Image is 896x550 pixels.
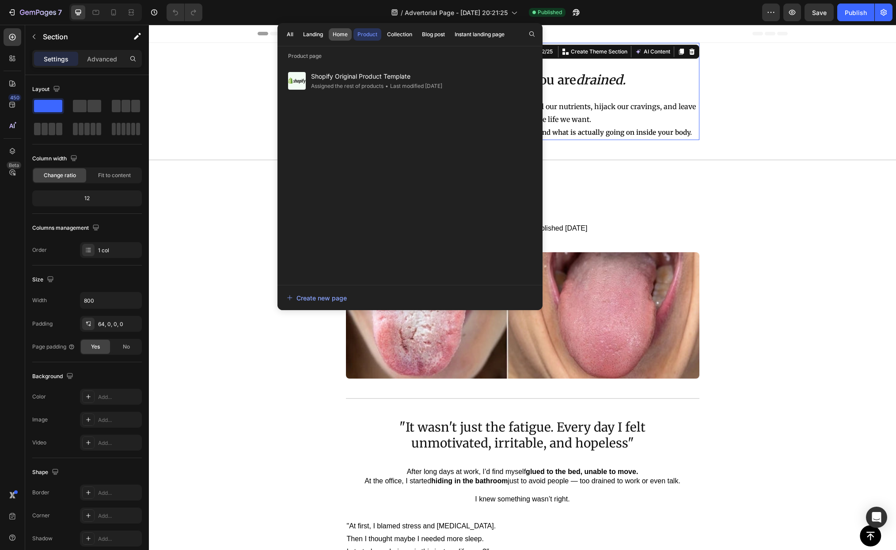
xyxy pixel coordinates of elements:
div: Shadow [32,535,53,542]
p: | Herbal Detox Specialist [302,198,380,209]
div: Video [32,439,46,447]
button: Blog post [418,28,449,41]
strong: hiding in the bathroom [282,452,359,460]
div: All [287,30,293,38]
strong: drained. [427,47,477,63]
p: After long days at work, I’d find myself [198,443,550,452]
div: Section 2/25 [371,23,406,31]
div: Add... [98,393,140,401]
span: Save [812,9,827,16]
div: Undo/Redo [167,4,202,21]
div: Collection [387,30,412,38]
button: Instant landing page [451,28,509,41]
div: Assigned the rest of products [311,82,383,91]
div: Create new page [287,293,347,303]
p: At the office, I started just to avoid people — too drained to work or even talk. [198,452,550,461]
div: Beta [7,162,21,169]
p: 7 [58,7,62,18]
div: Background [32,371,75,383]
span: Change ratio [44,171,76,179]
strong: glued to the bed, unable to move. [377,443,489,451]
img: gempages_585626741985247927-7fdd5bfe-7431-4686-a071-b65e7b47deeb.png [197,190,224,217]
span: • [385,83,388,89]
div: Border [32,489,49,497]
span: No [123,343,130,351]
button: Home [329,28,352,41]
p: Create Theme Section [422,23,478,31]
p: Section [43,31,115,42]
input: Auto [80,292,141,308]
p: Settings [44,54,68,64]
div: Blog post [422,30,445,38]
div: Add... [98,489,140,497]
div: Width [32,296,47,304]
button: All [283,28,297,41]
span: Published [538,8,562,16]
div: Add... [98,512,140,520]
div: Page padding [32,343,75,351]
div: Landing [303,30,323,38]
button: Landing [299,28,327,41]
button: Create new page [286,289,534,307]
button: AI Content [484,22,523,32]
div: 12 [34,192,140,205]
div: 1 col [98,247,140,254]
div: Order [32,246,47,254]
strong: No you're not lazy, you are [271,47,427,63]
p: Published [DATE] [383,198,438,209]
span: Advertorial Page - [DATE] 20:21:25 [405,8,508,17]
div: Last modified [DATE] [383,82,442,91]
p: It’s not just getting older. It’s the quiet way parasites steal our nutrients, hijack our craving... [198,76,550,101]
div: Shape [32,467,61,478]
span: Yes [91,343,100,351]
button: Product [353,28,381,41]
div: Add... [98,535,140,543]
div: Add... [98,439,140,447]
button: Save [805,4,834,21]
div: Columns management [32,222,101,234]
p: I knew something wasn’t right. [198,470,550,479]
button: Collection [383,28,416,41]
div: Color [32,393,46,401]
div: Padding [32,320,53,328]
img: gempages_585626741985247927-c1aa0f32-54bc-4fc2-80e5-689a2fab6448.webp [197,228,551,354]
span: / [401,8,403,17]
div: Image [32,416,48,424]
div: Column width [32,153,79,165]
button: 7 [4,4,66,21]
p: Advanced [87,54,117,64]
div: 450 [8,94,21,101]
h2: "It wasn't just the fatigue. Every day I felt unmotivated, irritable, and hopeless" [197,394,551,428]
p: "At first, I blamed stress and [MEDICAL_DATA]. [198,495,550,508]
span: Fit to content [98,171,131,179]
div: 64, 0, 0, 0 [98,320,140,328]
div: Layout [32,83,62,95]
strong: Continue reading to see why your body feels so depleted and what is actually going on inside your... [204,103,543,112]
strong: [PERSON_NAME] [239,200,299,207]
div: Corner [32,512,50,520]
div: Open Intercom Messenger [866,507,887,528]
div: Product [357,30,377,38]
div: Add... [98,416,140,424]
p: By [232,198,299,209]
div: Instant landing page [455,30,505,38]
span: Shopify Original Product Template [311,71,442,82]
div: Home [333,30,348,38]
button: Publish [837,4,874,21]
div: Size [32,274,56,286]
p: Product page [277,52,543,61]
iframe: Design area [149,25,896,550]
div: Publish [845,8,867,17]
